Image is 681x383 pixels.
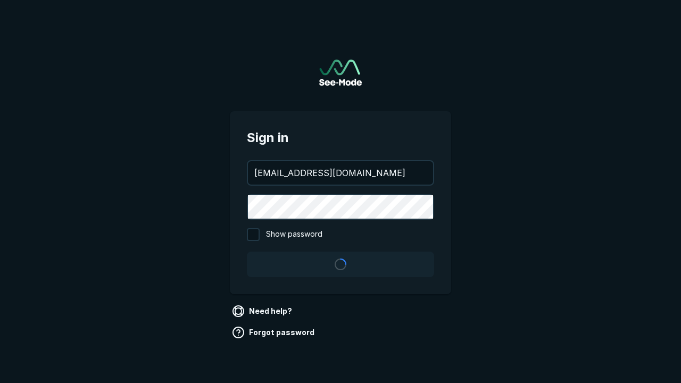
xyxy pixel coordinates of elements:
a: Forgot password [230,324,319,341]
a: Need help? [230,303,296,320]
span: Show password [266,228,322,241]
span: Sign in [247,128,434,147]
a: Go to sign in [319,60,362,86]
input: your@email.com [248,161,433,185]
img: See-Mode Logo [319,60,362,86]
